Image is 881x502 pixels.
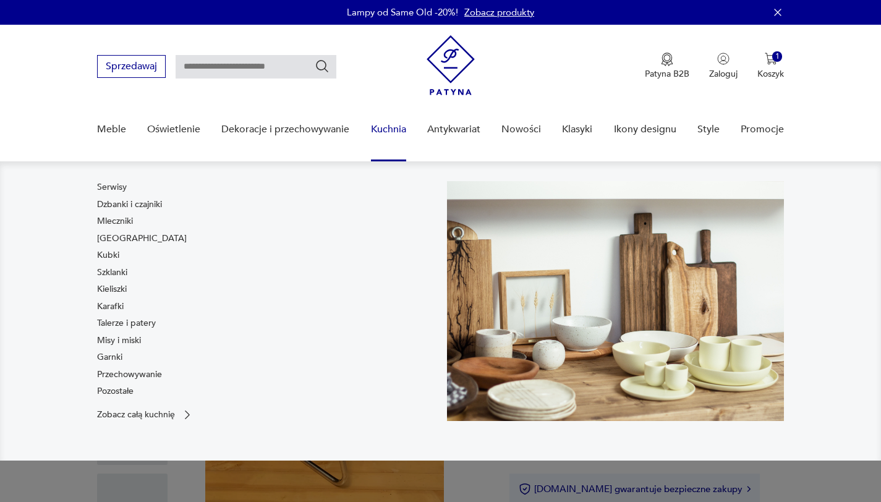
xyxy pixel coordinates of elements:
[765,53,777,65] img: Ikona koszyka
[97,198,162,211] a: Dzbanki i czajniki
[97,181,127,194] a: Serwisy
[645,68,689,80] p: Patyna B2B
[645,53,689,80] a: Ikona medaluPatyna B2B
[697,106,720,153] a: Style
[97,63,166,72] a: Sprzedawaj
[97,317,156,330] a: Talerze i patery
[741,106,784,153] a: Promocje
[97,232,187,245] a: [GEOGRAPHIC_DATA]
[97,249,119,262] a: Kubki
[97,334,141,347] a: Misy i miski
[221,106,349,153] a: Dekoracje i przechowywanie
[501,106,541,153] a: Nowości
[97,106,126,153] a: Meble
[347,6,458,19] p: Lampy od Same Old -20%!
[371,106,406,153] a: Kuchnia
[614,106,676,153] a: Ikony designu
[709,68,738,80] p: Zaloguj
[97,385,134,398] a: Pozostałe
[427,106,480,153] a: Antykwariat
[97,215,133,228] a: Mleczniki
[97,409,194,421] a: Zobacz całą kuchnię
[772,51,783,62] div: 1
[562,106,592,153] a: Klasyki
[147,106,200,153] a: Oświetlenie
[97,351,122,364] a: Garnki
[97,411,175,419] p: Zobacz całą kuchnię
[447,181,785,421] img: b2f6bfe4a34d2e674d92badc23dc4074.jpg
[757,68,784,80] p: Koszyk
[97,55,166,78] button: Sprzedawaj
[645,53,689,80] button: Patyna B2B
[757,53,784,80] button: 1Koszyk
[97,266,127,279] a: Szklanki
[97,368,162,381] a: Przechowywanie
[717,53,730,65] img: Ikonka użytkownika
[97,300,124,313] a: Karafki
[427,35,475,95] img: Patyna - sklep z meblami i dekoracjami vintage
[97,283,127,296] a: Kieliszki
[661,53,673,66] img: Ikona medalu
[315,59,330,74] button: Szukaj
[709,53,738,80] button: Zaloguj
[464,6,534,19] a: Zobacz produkty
